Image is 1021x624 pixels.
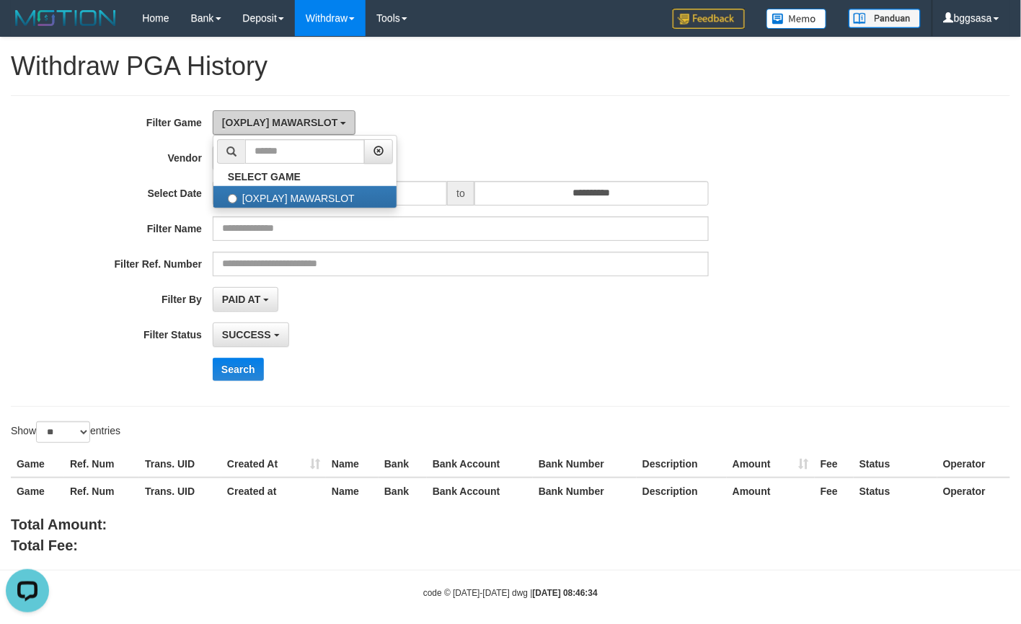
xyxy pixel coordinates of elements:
[213,358,264,381] button: Search
[533,451,637,478] th: Bank Number
[766,9,827,29] img: Button%20Memo.svg
[11,537,78,553] b: Total Fee:
[139,451,221,478] th: Trans. UID
[447,181,474,206] span: to
[937,451,1010,478] th: Operator
[213,287,278,312] button: PAID AT
[213,322,289,347] button: SUCCESS
[727,451,815,478] th: Amount
[222,117,338,128] span: [OXPLAY] MAWARSLOT
[36,421,90,443] select: Showentries
[11,478,64,504] th: Game
[423,588,598,598] small: code © [DATE]-[DATE] dwg |
[6,6,49,49] button: Open LiveChat chat widget
[815,478,854,504] th: Fee
[64,451,139,478] th: Ref. Num
[228,171,301,183] b: SELECT GAME
[427,478,533,504] th: Bank Account
[213,186,397,208] label: [OXPLAY] MAWARSLOT
[937,478,1010,504] th: Operator
[533,588,598,598] strong: [DATE] 08:46:34
[849,9,921,28] img: panduan.png
[228,194,237,203] input: [OXPLAY] MAWARSLOT
[727,478,815,504] th: Amount
[221,478,326,504] th: Created at
[222,329,271,340] span: SUCCESS
[637,451,727,478] th: Description
[11,451,64,478] th: Game
[64,478,139,504] th: Ref. Num
[379,478,427,504] th: Bank
[326,451,379,478] th: Name
[427,451,533,478] th: Bank Account
[854,478,937,504] th: Status
[222,294,260,305] span: PAID AT
[673,9,745,29] img: Feedback.jpg
[11,7,120,29] img: MOTION_logo.png
[11,421,120,443] label: Show entries
[854,451,937,478] th: Status
[533,478,637,504] th: Bank Number
[11,517,107,532] b: Total Amount:
[637,478,727,504] th: Description
[221,451,326,478] th: Created At
[379,451,427,478] th: Bank
[815,451,854,478] th: Fee
[139,478,221,504] th: Trans. UID
[326,478,379,504] th: Name
[213,110,355,135] button: [OXPLAY] MAWARSLOT
[213,167,397,186] a: SELECT GAME
[11,52,1010,81] h1: Withdraw PGA History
